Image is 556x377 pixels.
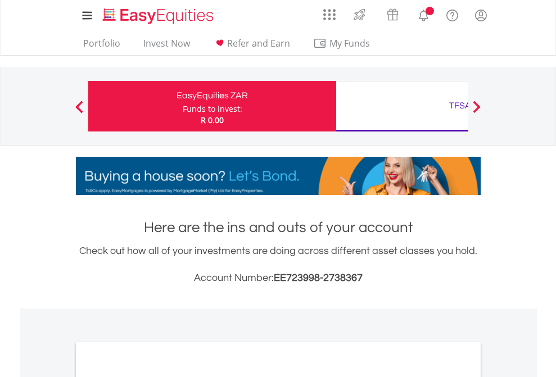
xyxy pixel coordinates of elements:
[323,8,336,21] img: grid-menu-icon.svg
[209,38,295,55] a: Refer and Earn
[68,106,91,117] button: Previous
[383,6,402,24] img: vouchers-v2.svg
[313,36,387,51] span: My Funds
[76,157,481,195] img: EasyMortage Promotion Banner
[183,103,242,115] div: Funds to invest:
[467,3,495,28] a: My Profile
[376,3,409,24] a: Vouchers
[76,217,481,238] h1: Here are the ins and outs of your account
[98,3,218,25] a: Home page
[101,7,218,25] img: EasyEquities_Logo.png
[438,3,467,25] a: FAQ's and Support
[465,106,488,117] button: Next
[95,88,329,103] div: EasyEquities ZAR
[76,270,481,286] h3: Account Number:
[409,3,438,25] a: Notifications
[79,38,125,55] a: Portfolio
[201,115,224,125] span: R 0.00
[76,243,481,286] div: Check out how all of your investments are doing across different asset classes you hold.
[274,272,363,283] span: EE723998-2738367
[316,3,343,21] a: AppsGrid
[139,38,195,55] a: Invest Now
[350,6,369,24] img: thrive-v2.svg
[227,37,290,49] span: Refer and Earn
